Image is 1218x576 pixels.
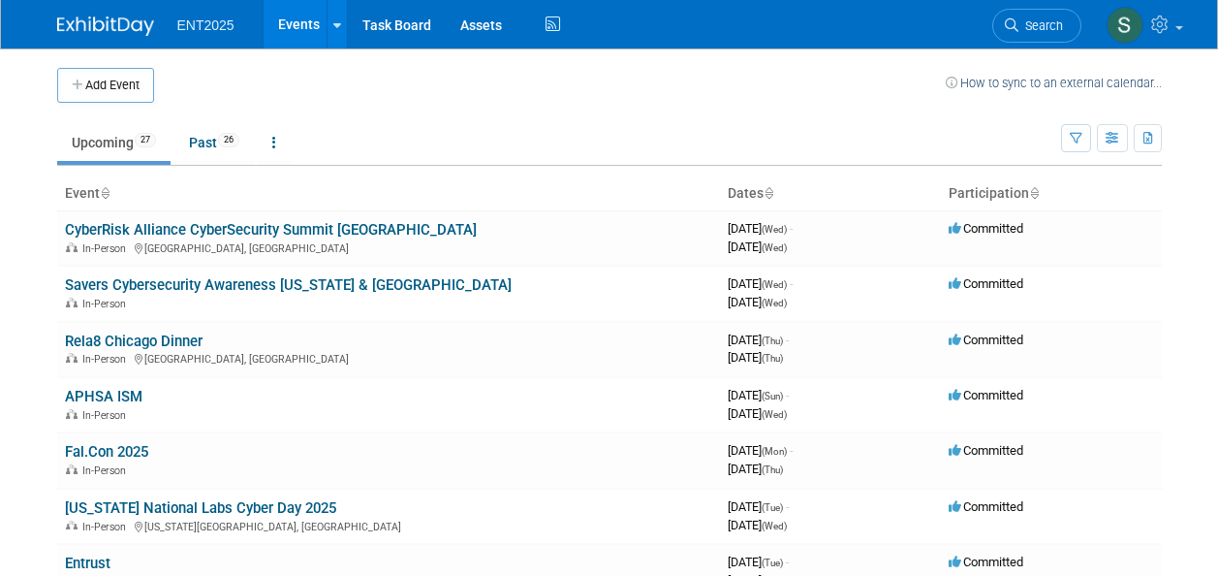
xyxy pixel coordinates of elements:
[57,124,171,161] a: Upcoming27
[1029,185,1039,201] a: Sort by Participation Type
[66,464,78,474] img: In-Person Event
[728,240,787,254] span: [DATE]
[786,499,789,514] span: -
[762,446,787,457] span: (Mon)
[762,353,783,364] span: (Thu)
[762,298,787,308] span: (Wed)
[762,279,787,290] span: (Wed)
[764,185,773,201] a: Sort by Start Date
[786,333,789,347] span: -
[790,276,793,291] span: -
[762,521,787,531] span: (Wed)
[762,502,783,513] span: (Tue)
[720,177,941,210] th: Dates
[66,353,78,363] img: In-Person Event
[100,185,109,201] a: Sort by Event Name
[65,333,203,350] a: Rela8 Chicago Dinner
[728,388,789,402] span: [DATE]
[728,555,789,569] span: [DATE]
[82,298,132,310] span: In-Person
[65,240,712,255] div: [GEOGRAPHIC_DATA], [GEOGRAPHIC_DATA]
[949,388,1023,402] span: Committed
[66,409,78,419] img: In-Person Event
[728,350,783,365] span: [DATE]
[65,499,336,517] a: [US_STATE] National Labs Cyber Day 2025
[1107,7,1143,44] img: Stephanie Silva
[65,388,142,405] a: APHSA ISM
[790,443,793,458] span: -
[941,177,1162,210] th: Participation
[762,224,787,235] span: (Wed)
[949,555,1023,569] span: Committed
[174,124,254,161] a: Past26
[82,521,132,533] span: In-Person
[728,333,789,347] span: [DATE]
[57,68,154,103] button: Add Event
[65,443,148,461] a: Fal.Con 2025
[786,555,789,569] span: -
[728,462,783,476] span: [DATE]
[762,558,783,568] span: (Tue)
[65,555,110,572] a: Entrust
[762,391,783,401] span: (Sun)
[762,336,783,346] span: (Thu)
[949,443,1023,458] span: Committed
[66,242,78,252] img: In-Person Event
[57,16,154,36] img: ExhibitDay
[57,177,720,210] th: Event
[728,295,787,309] span: [DATE]
[949,276,1023,291] span: Committed
[786,388,789,402] span: -
[177,17,234,33] span: ENT2025
[728,276,793,291] span: [DATE]
[790,221,793,236] span: -
[135,133,156,147] span: 27
[1018,18,1063,33] span: Search
[992,9,1081,43] a: Search
[728,499,789,514] span: [DATE]
[949,333,1023,347] span: Committed
[728,518,787,532] span: [DATE]
[946,76,1162,90] a: How to sync to an external calendar...
[82,409,132,422] span: In-Person
[82,464,132,477] span: In-Person
[728,406,787,421] span: [DATE]
[65,221,477,239] a: CyberRisk Alliance CyberSecurity Summit [GEOGRAPHIC_DATA]
[66,298,78,307] img: In-Person Event
[82,242,132,255] span: In-Person
[65,276,512,294] a: Savers Cybersecurity Awareness [US_STATE] & [GEOGRAPHIC_DATA]
[949,221,1023,236] span: Committed
[218,133,239,147] span: 26
[762,409,787,420] span: (Wed)
[728,221,793,236] span: [DATE]
[762,242,787,253] span: (Wed)
[949,499,1023,514] span: Committed
[65,518,712,533] div: [US_STATE][GEOGRAPHIC_DATA], [GEOGRAPHIC_DATA]
[762,464,783,475] span: (Thu)
[66,521,78,530] img: In-Person Event
[65,350,712,366] div: [GEOGRAPHIC_DATA], [GEOGRAPHIC_DATA]
[82,353,132,366] span: In-Person
[728,443,793,458] span: [DATE]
